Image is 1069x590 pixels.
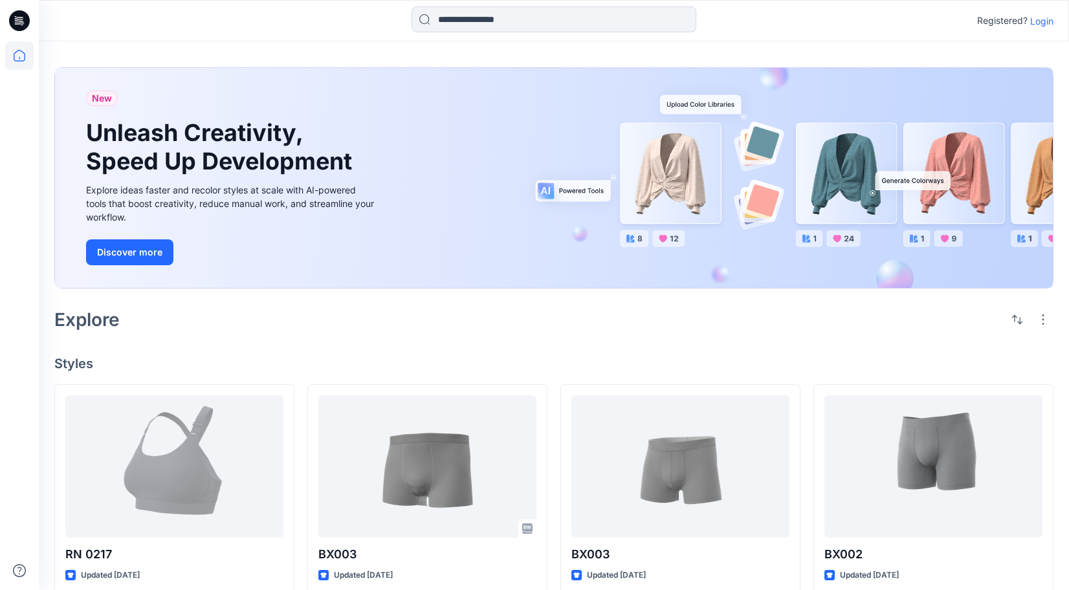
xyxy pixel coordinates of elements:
[587,569,646,582] p: Updated [DATE]
[571,545,789,563] p: BX003
[65,545,283,563] p: RN 0217
[840,569,899,582] p: Updated [DATE]
[824,545,1042,563] p: BX002
[86,239,173,265] button: Discover more
[54,356,1053,371] h4: Styles
[81,569,140,582] p: Updated [DATE]
[977,13,1028,28] p: Registered?
[318,395,536,538] a: BX003
[571,395,789,538] a: BX003
[334,569,393,582] p: Updated [DATE]
[86,119,358,175] h1: Unleash Creativity, Speed Up Development
[65,395,283,538] a: RN 0217
[92,91,112,106] span: New
[1030,14,1053,28] p: Login
[318,545,536,563] p: BX003
[824,395,1042,538] a: BX002
[54,309,120,330] h2: Explore
[86,239,377,265] a: Discover more
[86,183,377,224] div: Explore ideas faster and recolor styles at scale with AI-powered tools that boost creativity, red...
